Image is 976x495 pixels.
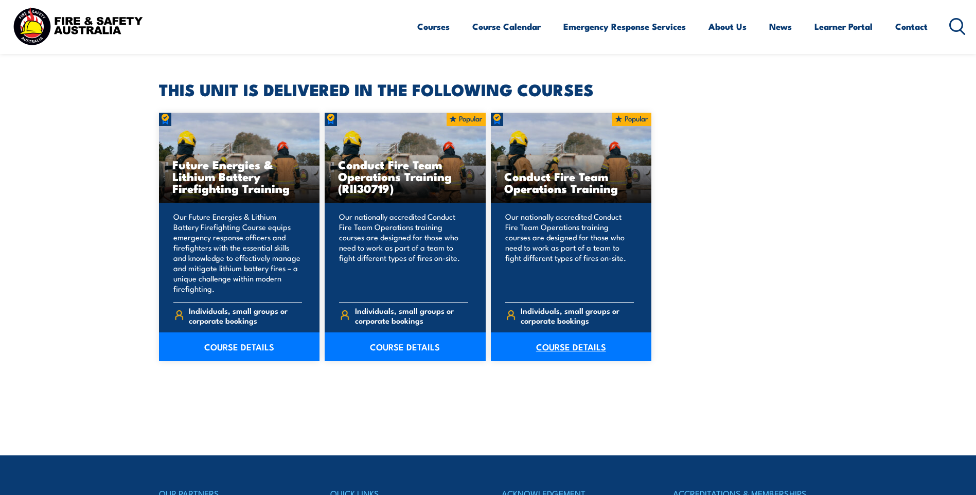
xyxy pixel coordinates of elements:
[814,13,873,40] a: Learner Portal
[338,158,472,194] h3: Conduct Fire Team Operations Training (RII30719)
[505,211,634,294] p: Our nationally accredited Conduct Fire Team Operations training courses are designed for those wh...
[339,211,468,294] p: Our nationally accredited Conduct Fire Team Operations training courses are designed for those wh...
[159,332,320,361] a: COURSE DETAILS
[491,332,652,361] a: COURSE DETAILS
[159,82,818,96] h2: THIS UNIT IS DELIVERED IN THE FOLLOWING COURSES
[172,158,307,194] h3: Future Energies & Lithium Battery Firefighting Training
[563,13,686,40] a: Emergency Response Services
[355,306,468,325] span: Individuals, small groups or corporate bookings
[504,170,638,194] h3: Conduct Fire Team Operations Training
[189,306,302,325] span: Individuals, small groups or corporate bookings
[417,13,450,40] a: Courses
[521,306,634,325] span: Individuals, small groups or corporate bookings
[895,13,928,40] a: Contact
[173,211,303,294] p: Our Future Energies & Lithium Battery Firefighting Course equips emergency response officers and ...
[472,13,541,40] a: Course Calendar
[769,13,792,40] a: News
[708,13,747,40] a: About Us
[325,332,486,361] a: COURSE DETAILS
